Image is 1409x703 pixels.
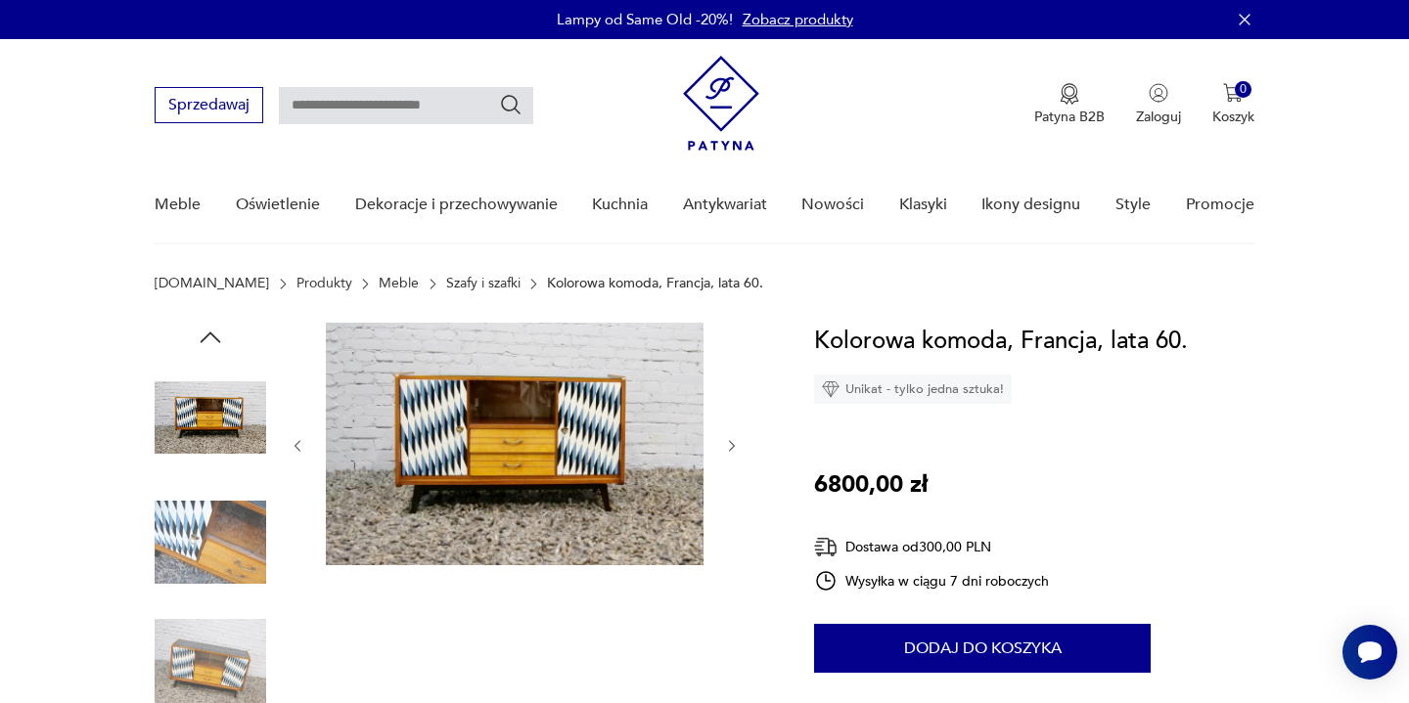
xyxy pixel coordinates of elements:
button: Patyna B2B [1034,83,1105,126]
button: Dodaj do koszyka [814,624,1151,673]
p: Lampy od Same Old -20%! [557,10,733,29]
img: Zdjęcie produktu Kolorowa komoda, Francja, lata 60. [326,323,704,565]
a: Sprzedawaj [155,100,263,113]
a: Dekoracje i przechowywanie [355,167,558,242]
img: Patyna - sklep z meblami i dekoracjami vintage [683,56,759,151]
a: Klasyki [899,167,947,242]
a: Szafy i szafki [446,276,521,291]
img: Ikonka użytkownika [1149,83,1168,103]
a: Zobacz produkty [743,10,853,29]
a: Ikona medaluPatyna B2B [1034,83,1105,126]
button: Szukaj [499,93,523,116]
p: Koszyk [1212,108,1254,126]
p: Patyna B2B [1034,108,1105,126]
img: Ikona dostawy [814,535,838,559]
iframe: Smartsupp widget button [1342,625,1397,680]
button: 0Koszyk [1212,83,1254,126]
img: Zdjęcie produktu Kolorowa komoda, Francja, lata 60. [155,487,266,598]
h1: Kolorowa komoda, Francja, lata 60. [814,323,1188,360]
a: Antykwariat [683,167,767,242]
a: Oświetlenie [236,167,320,242]
a: Ikony designu [981,167,1080,242]
a: Nowości [801,167,864,242]
a: [DOMAIN_NAME] [155,276,269,291]
button: Zaloguj [1136,83,1181,126]
a: Kuchnia [592,167,648,242]
a: Meble [155,167,201,242]
button: Sprzedawaj [155,87,263,123]
a: Promocje [1186,167,1254,242]
img: Ikona koszyka [1223,83,1243,103]
p: 6800,00 zł [814,466,928,504]
img: Ikona diamentu [822,380,840,398]
a: Produkty [296,276,352,291]
div: Unikat - tylko jedna sztuka! [814,374,1012,404]
div: Dostawa od 300,00 PLN [814,535,1049,559]
img: Zdjęcie produktu Kolorowa komoda, Francja, lata 60. [155,362,266,473]
div: 0 [1235,81,1251,98]
a: Style [1115,167,1151,242]
p: Zaloguj [1136,108,1181,126]
p: Kolorowa komoda, Francja, lata 60. [547,276,763,291]
a: Meble [379,276,419,291]
img: Ikona medalu [1060,83,1079,105]
div: Wysyłka w ciągu 7 dni roboczych [814,569,1049,593]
